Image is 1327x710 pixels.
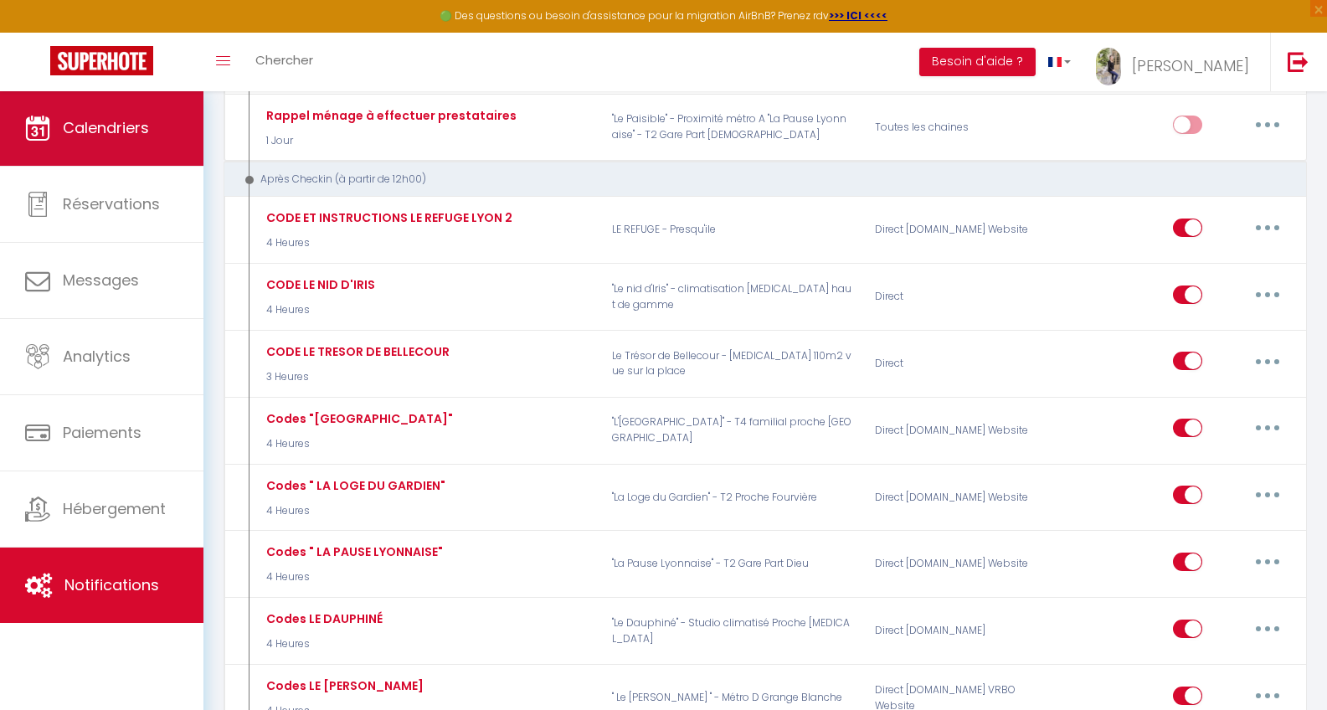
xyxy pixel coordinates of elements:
[601,339,864,388] p: Le Trésor de Bellecour - [MEDICAL_DATA] 110m2 vue sur la place
[864,473,1039,522] div: Direct [DOMAIN_NAME] Website
[262,636,383,652] p: 4 Heures
[262,208,512,227] div: CODE ET INSTRUCTIONS LE REFUGE LYON 2
[864,607,1039,656] div: Direct [DOMAIN_NAME]
[262,436,453,452] p: 4 Heures
[63,346,131,367] span: Analytics
[262,133,517,149] p: 1 Jour
[262,302,375,318] p: 4 Heures
[864,103,1039,152] div: Toutes les chaines
[262,369,450,385] p: 3 Heures
[829,8,887,23] a: >>> ICI <<<<
[262,235,512,251] p: 4 Heures
[262,275,375,294] div: CODE LE NID D'IRIS
[255,51,313,69] span: Chercher
[262,543,443,561] div: Codes " LA PAUSE LYONNAISE"
[864,339,1039,388] div: Direct
[63,498,166,519] span: Hébergement
[63,117,149,138] span: Calendriers
[601,206,864,255] p: LE REFUGE - Presqu'ile
[601,103,864,152] p: "Le Paisible" - Proximité métro A "La Pause Lyonnaise" - T2 Gare Part [DEMOGRAPHIC_DATA]
[1083,33,1270,91] a: ... [PERSON_NAME]
[864,540,1039,589] div: Direct [DOMAIN_NAME] Website
[262,610,383,628] div: Codes LE DAUPHINÉ
[262,503,445,519] p: 4 Heures
[1288,51,1309,72] img: logout
[864,273,1039,322] div: Direct
[63,193,160,214] span: Réservations
[262,106,517,125] div: Rappel ménage à effectuer prestataires
[63,422,141,443] span: Paiements
[262,476,445,495] div: Codes " LA LOGE DU GARDIEN"
[262,677,424,695] div: Codes LE [PERSON_NAME]
[239,172,1271,188] div: Après Checkin (à partir de 12h00)
[1096,48,1121,85] img: ...
[63,270,139,291] span: Messages
[601,540,864,589] p: "La Pause Lyonnaise" - T2 Gare Part Dieu
[50,46,153,75] img: Super Booking
[601,473,864,522] p: "La Loge du Gardien" - T2 Proche Fourvière
[601,273,864,322] p: "Le nid d'Iris" - climatisation [MEDICAL_DATA] haut de gamme
[864,206,1039,255] div: Direct [DOMAIN_NAME] Website
[262,342,450,361] div: CODE LE TRESOR DE BELLECOUR
[919,48,1036,76] button: Besoin d'aide ?
[601,607,864,656] p: "Le Dauphiné" - Studio climatisé Proche [MEDICAL_DATA]
[1132,55,1249,76] span: [PERSON_NAME]
[262,409,453,428] div: Codes "[GEOGRAPHIC_DATA]"
[262,569,443,585] p: 4 Heures
[64,574,159,595] span: Notifications
[243,33,326,91] a: Chercher
[601,406,864,455] p: "L'[GEOGRAPHIC_DATA]" - T4 familial proche [GEOGRAPHIC_DATA]
[864,406,1039,455] div: Direct [DOMAIN_NAME] Website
